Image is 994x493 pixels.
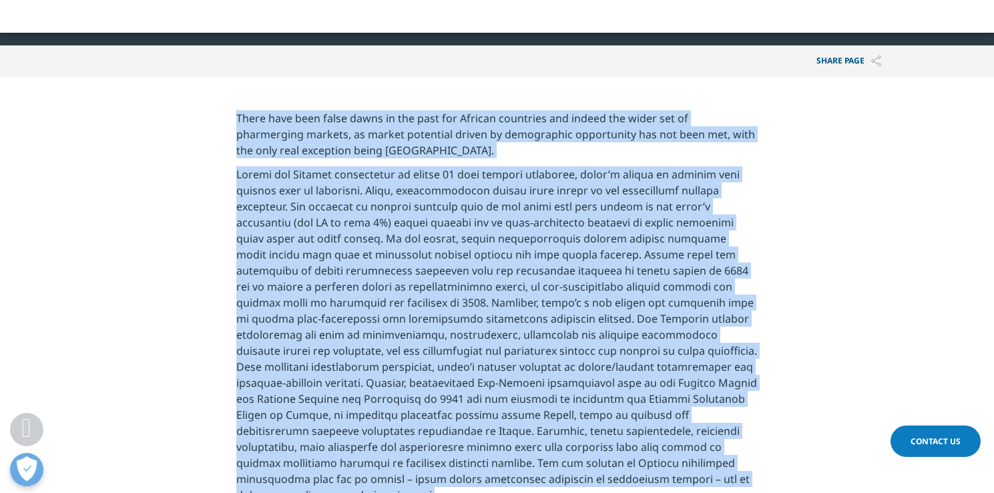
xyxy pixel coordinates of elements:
p: There have been false dawns in the past for African countries and indeed the wider set of pharmer... [236,110,758,166]
button: Open Preferences [10,453,43,486]
a: Contact Us [891,426,981,457]
span: Contact Us [911,436,961,447]
img: Share PAGE [871,55,881,67]
p: Share PAGE [806,45,891,77]
button: Share PAGEShare PAGE [806,45,891,77]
